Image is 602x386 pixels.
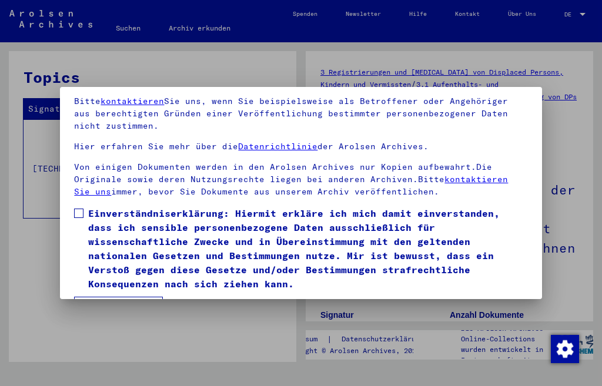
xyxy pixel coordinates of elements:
img: Zustimmung ändern [551,335,579,363]
a: kontaktieren [101,96,164,106]
a: kontaktieren Sie uns [74,174,508,197]
button: Ich stimme zu [74,297,163,319]
span: Einverständniserklärung: Hiermit erkläre ich mich damit einverstanden, dass ich sensible personen... [88,206,527,291]
p: Hier erfahren Sie mehr über die der Arolsen Archives. [74,140,527,153]
p: Von einigen Dokumenten werden in den Arolsen Archives nur Kopien aufbewahrt.Die Originale sowie d... [74,161,527,198]
a: Datenrichtlinie [238,141,317,152]
p: Bitte Sie uns, wenn Sie beispielsweise als Betroffener oder Angehöriger aus berechtigten Gründen ... [74,95,527,132]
